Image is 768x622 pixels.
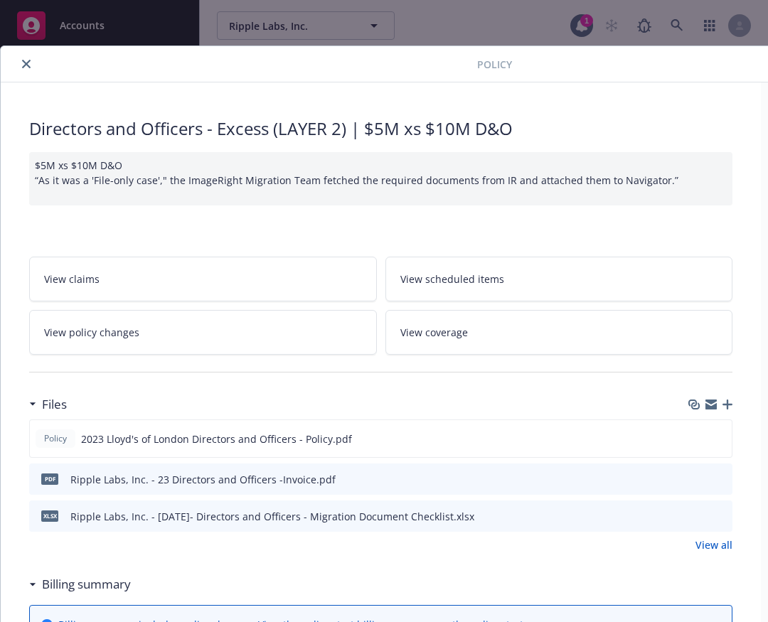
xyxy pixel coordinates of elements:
span: 2023 Lloyd's of London Directors and Officers - Policy.pdf [81,431,352,446]
a: View claims [29,257,377,301]
a: View all [695,537,732,552]
button: download file [690,431,702,446]
div: Billing summary [29,575,131,594]
span: Policy [41,432,70,445]
div: $5M xs $10M D&O “As it was a 'File-only case'," the ImageRight Migration Team fetched the require... [29,152,732,205]
span: Policy [477,57,512,72]
div: Ripple Labs, Inc. - 23 Directors and Officers -Invoice.pdf [70,472,336,487]
span: View policy changes [44,325,139,340]
div: Ripple Labs, Inc. - [DATE]- Directors and Officers - Migration Document Checklist.xlsx [70,509,474,524]
div: Files [29,395,67,414]
button: preview file [713,431,726,446]
h3: Files [42,395,67,414]
a: View scheduled items [385,257,733,301]
button: download file [691,509,703,524]
h3: Billing summary [42,575,131,594]
span: xlsx [41,510,58,521]
span: View claims [44,272,100,286]
button: preview file [714,509,727,524]
button: close [18,55,35,73]
span: pdf [41,473,58,484]
a: View policy changes [29,310,377,355]
a: View coverage [385,310,733,355]
span: View scheduled items [400,272,504,286]
span: View coverage [400,325,468,340]
div: Directors and Officers - Excess (LAYER 2) | $5M xs $10M D&O [29,117,732,141]
button: download file [691,472,703,487]
button: preview file [714,472,727,487]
